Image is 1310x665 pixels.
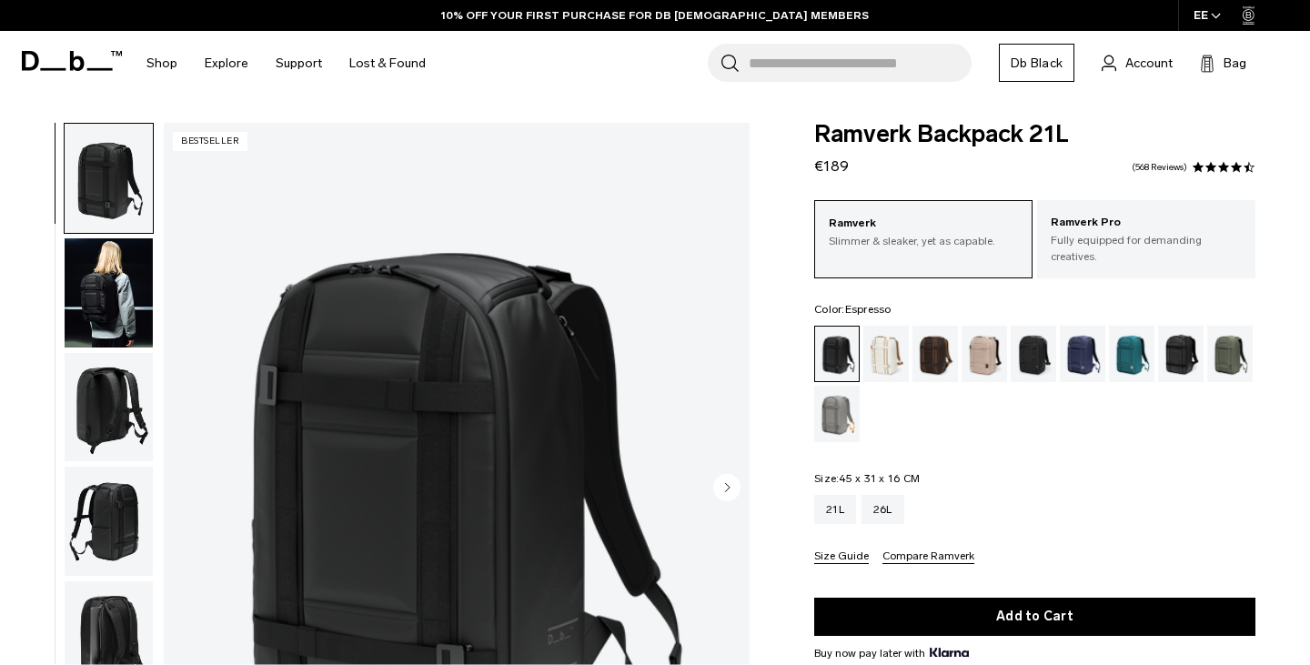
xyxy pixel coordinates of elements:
button: Ramverk Backpack 21L Black Out [64,123,154,234]
a: Moss Green [1207,326,1253,382]
legend: Color: [814,304,892,315]
a: Account [1102,52,1173,74]
a: Oatmilk [863,326,909,382]
img: Ramverk Backpack 21L Black Out [65,238,153,348]
a: 26L [862,495,904,524]
img: Ramverk Backpack 21L Black Out [65,124,153,233]
p: Fully equipped for demanding creatives. [1051,232,1242,265]
button: Size Guide [814,550,869,564]
span: Bag [1224,54,1246,73]
a: Support [276,31,322,96]
a: Midnight Teal [1109,326,1154,382]
a: Sand Grey [814,386,860,442]
a: Explore [205,31,248,96]
span: Buy now pay later with [814,645,969,661]
nav: Main Navigation [133,31,439,96]
span: 45 x 31 x 16 CM [839,472,920,485]
a: Db Black [999,44,1074,82]
button: Ramverk Backpack 21L Black Out [64,466,154,577]
a: Charcoal Grey [1011,326,1056,382]
p: Ramverk Pro [1051,214,1242,232]
img: Ramverk Backpack 21L Black Out [65,353,153,462]
a: Fogbow Beige [962,326,1007,382]
a: 568 reviews [1132,163,1187,172]
span: Espresso [845,303,892,316]
p: Bestseller [173,132,247,151]
a: Lost & Found [349,31,426,96]
a: Ramverk Pro Fully equipped for demanding creatives. [1037,200,1255,278]
img: Ramverk Backpack 21L Black Out [65,467,153,576]
legend: Size: [814,473,920,484]
a: Shop [146,31,177,96]
a: 21L [814,495,856,524]
a: Espresso [912,326,958,382]
span: €189 [814,157,849,175]
a: Blue Hour [1060,326,1105,382]
button: Ramverk Backpack 21L Black Out [64,352,154,463]
button: Bag [1200,52,1246,74]
button: Add to Cart [814,598,1255,636]
a: Black Out [814,326,860,382]
span: Ramverk Backpack 21L [814,123,1255,146]
a: Reflective Black [1158,326,1204,382]
p: Slimmer & sleaker, yet as capable. [829,233,1018,249]
span: Account [1125,54,1173,73]
p: Ramverk [829,215,1018,233]
button: Compare Ramverk [882,550,974,564]
a: 10% OFF YOUR FIRST PURCHASE FOR DB [DEMOGRAPHIC_DATA] MEMBERS [441,7,869,24]
button: Next slide [713,473,741,504]
img: {"height" => 20, "alt" => "Klarna"} [930,648,969,657]
button: Ramverk Backpack 21L Black Out [64,237,154,348]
